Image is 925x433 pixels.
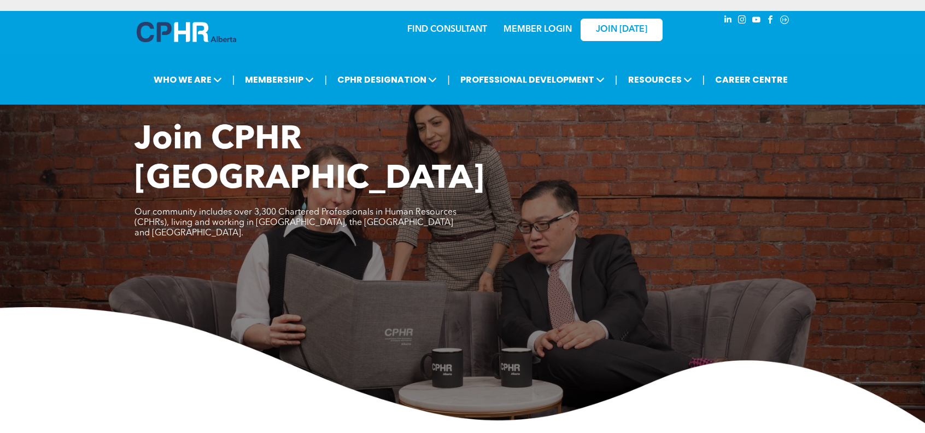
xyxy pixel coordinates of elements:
a: MEMBER LOGIN [504,25,572,34]
span: WHO WE ARE [150,70,225,90]
a: Social network [778,14,791,28]
span: JOIN [DATE] [596,25,647,35]
span: Our community includes over 3,300 Chartered Professionals in Human Resources (CPHRs), living and ... [134,208,456,238]
a: JOIN [DATE] [581,19,663,41]
img: A blue and white logo for cp alberta [137,22,236,42]
li: | [447,68,450,91]
span: CPHR DESIGNATION [334,70,440,90]
span: MEMBERSHIP [242,70,317,90]
span: RESOURCES [625,70,695,90]
span: Join CPHR [GEOGRAPHIC_DATA] [134,124,484,196]
li: | [615,68,618,91]
a: youtube [750,14,762,28]
a: CAREER CENTRE [712,70,791,90]
li: | [324,68,327,91]
a: FIND CONSULTANT [407,25,487,34]
a: linkedin [722,14,734,28]
a: facebook [764,14,776,28]
a: instagram [736,14,748,28]
span: PROFESSIONAL DEVELOPMENT [457,70,608,90]
li: | [702,68,705,91]
li: | [232,68,235,91]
